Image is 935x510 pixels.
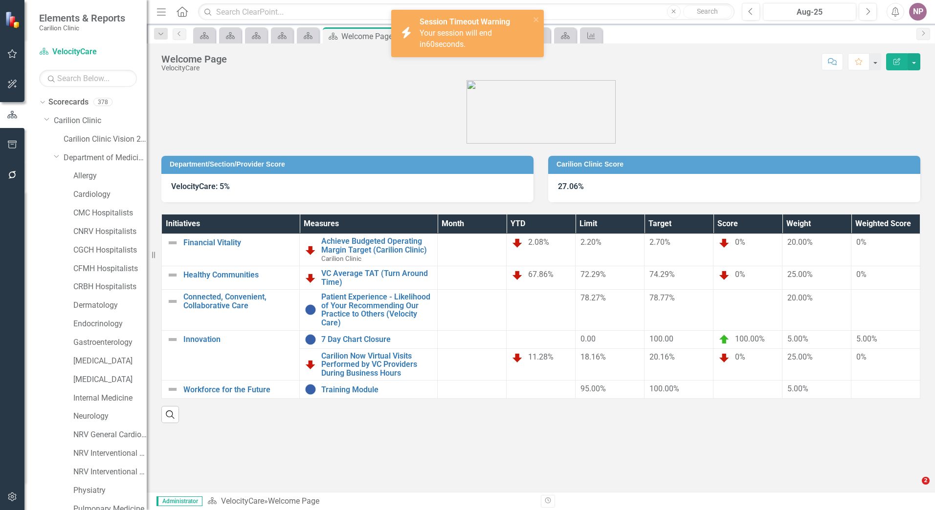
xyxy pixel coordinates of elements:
[162,266,300,290] td: Double-Click to Edit Right Click for Context Menu
[718,237,730,249] img: Below Plan
[48,97,89,108] a: Scorecards
[171,182,230,191] strong: VelocityCare: 5%
[64,134,147,145] a: Carilion Clinic Vision 2025 Scorecard
[73,429,147,441] a: NRV General Cardiology
[162,290,300,330] td: Double-Click to Edit Right Click for Context Menu
[856,237,867,247] span: 0%
[856,334,877,343] span: 5.00%
[167,296,178,307] img: Not Defined
[787,270,813,279] span: 25.00%
[909,3,927,21] button: NP
[902,477,925,500] iframe: Intercom live chat
[73,467,147,478] a: NRV Interventional Cardiology Test
[167,334,178,345] img: Not Defined
[300,290,438,330] td: Double-Click to Edit Right Click for Context Menu
[162,330,300,381] td: Double-Click to Edit Right Click for Context Menu
[73,245,147,256] a: CGCH Hospitalists
[718,352,730,363] img: Below Plan
[533,14,540,25] button: close
[649,293,675,302] span: 78.77%
[649,352,675,361] span: 20.16%
[528,237,549,247] span: 2.08%
[341,30,418,42] div: Welcome Page
[649,270,675,279] span: 74.29%
[735,270,745,279] span: 0%
[557,161,915,168] h3: Carilion Clinic Score
[73,485,147,496] a: Physiatry
[787,293,813,302] span: 20.00%
[305,272,316,284] img: Below Plan
[580,293,606,302] span: 78.27%
[73,337,147,348] a: Gastroenterology
[162,381,300,399] td: Double-Click to Edit Right Click for Context Menu
[167,383,178,395] img: Not Defined
[321,237,432,254] a: Achieve Budgeted Operating Margin Target (Carilion Clinic)
[305,244,316,256] img: Below Plan
[512,237,523,249] img: Below Plan
[198,3,735,21] input: Search ClearPoint...
[787,384,808,393] span: 5.00%
[73,374,147,385] a: [MEDICAL_DATA]
[697,7,718,15] span: Search
[528,352,554,361] span: 11.28%
[580,352,606,361] span: 18.16%
[649,334,673,343] span: 100.00
[73,356,147,367] a: [MEDICAL_DATA]
[5,11,22,28] img: ClearPoint Strategy
[162,234,300,266] td: Double-Click to Edit Right Click for Context Menu
[73,263,147,275] a: CFMH Hospitalists
[735,334,765,343] span: 100.00%
[558,182,584,191] strong: 27.06%
[321,269,432,286] a: VC Average TAT (Turn Around Time)
[39,70,137,87] input: Search Below...
[321,385,432,394] a: Training Module
[766,6,853,18] div: Aug-25
[54,115,147,127] a: Carilion Clinic
[856,270,867,279] span: 0%
[580,237,601,247] span: 2.20%
[167,237,178,249] img: Not Defined
[528,270,554,279] span: 67.86%
[683,5,732,19] button: Search
[856,352,867,361] span: 0%
[649,237,670,247] span: 2.70%
[580,384,606,393] span: 95.00%
[183,238,294,247] a: Financial Vitality
[64,152,147,164] a: Department of Medicine
[73,319,147,330] a: Endocrinology
[73,170,147,182] a: Allergy
[73,226,147,237] a: CNRV Hospitalists
[73,411,147,422] a: Neurology
[170,161,529,168] h3: Department/Section/Provider Score
[787,334,808,343] span: 5.00%
[161,54,227,64] div: Welcome Page
[305,304,316,316] img: No Information
[649,384,679,393] span: 100.00%
[321,352,432,378] a: Carilion Now Virtual Visits Performed by VC Providers During Business Hours
[787,237,813,247] span: 20.00%
[735,237,745,247] span: 0%
[321,255,361,262] span: Carilion Clinic
[183,385,294,394] a: Workforce for the Future
[763,3,856,21] button: Aug-25
[73,208,147,219] a: CMC Hospitalists
[580,270,606,279] span: 72.29%
[512,352,523,363] img: Below Plan
[300,330,438,348] td: Double-Click to Edit Right Click for Context Menu
[300,266,438,290] td: Double-Click to Edit Right Click for Context Menu
[73,189,147,200] a: Cardiology
[183,293,294,310] a: Connected, Convenient, Collaborative Care
[467,80,616,144] img: carilion%20clinic%20logo%202.0.png
[268,496,319,506] div: Welcome Page
[167,269,178,281] img: Not Defined
[420,17,510,26] strong: Session Timeout Warning
[735,352,745,361] span: 0%
[321,293,432,327] a: Patient Experience - Likelihood of Your Recommending Our Practice to Others (Velocity Care)
[580,334,596,343] span: 0.00
[718,269,730,281] img: Below Plan
[787,352,813,361] span: 25.00%
[300,234,438,266] td: Double-Click to Edit Right Click for Context Menu
[39,46,137,58] a: VelocityCare
[207,496,534,507] div: »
